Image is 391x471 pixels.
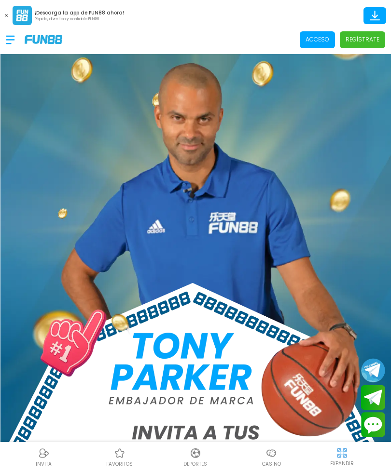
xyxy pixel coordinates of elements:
p: Regístrate [346,35,379,44]
p: EXPANDIR [330,460,354,467]
a: ReferralReferralINVITA [6,446,82,468]
a: DeportesDeportesDeportes [157,446,233,468]
img: Casino Favoritos [114,447,126,459]
p: Deportes [183,460,207,468]
img: App Logo [13,6,32,25]
img: Referral [38,447,50,459]
img: Casino [265,447,277,459]
img: hide [336,447,348,459]
img: Deportes [190,447,201,459]
button: Join telegram channel [361,358,385,383]
a: CasinoCasinoCasino [234,446,309,468]
img: Company Logo [25,35,62,43]
p: Acceso [306,35,329,44]
p: favoritos [106,460,133,468]
p: INVITA [36,460,52,468]
a: Casino FavoritosCasino Favoritosfavoritos [82,446,157,468]
p: Casino [262,460,281,468]
p: ¡Descarga la app de FUN88 ahora! [35,9,124,16]
button: Join telegram [361,385,385,410]
button: Contact customer service [361,412,385,437]
p: Rápido, divertido y confiable FUN88 [35,16,124,22]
